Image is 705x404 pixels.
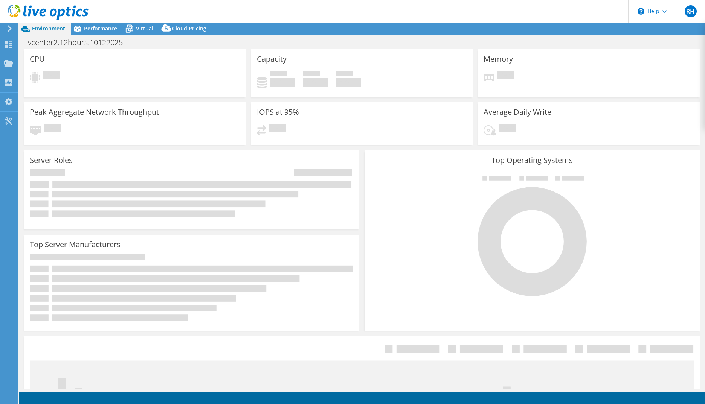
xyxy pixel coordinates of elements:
h3: Peak Aggregate Network Throughput [30,108,159,116]
span: Pending [269,124,286,134]
h3: Top Operating Systems [370,156,694,164]
h3: IOPS at 95% [257,108,299,116]
span: Used [270,71,287,78]
span: Free [303,71,320,78]
span: Pending [43,71,60,81]
h3: Capacity [257,55,287,63]
h3: Server Roles [30,156,73,164]
span: Pending [497,71,514,81]
h3: CPU [30,55,45,63]
span: RH [685,5,697,17]
span: Environment [32,25,65,32]
span: Pending [44,124,61,134]
span: Performance [84,25,117,32]
h3: Average Daily Write [484,108,551,116]
span: Virtual [136,25,153,32]
svg: \n [638,8,644,15]
h4: 0 GiB [270,78,295,87]
h3: Memory [484,55,513,63]
h4: 0 GiB [303,78,328,87]
span: Total [336,71,353,78]
span: Pending [499,124,516,134]
h3: Top Server Manufacturers [30,240,121,249]
h4: 0 GiB [336,78,361,87]
span: Cloud Pricing [172,25,206,32]
h1: vcenter2.12hours.10122025 [24,38,134,47]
